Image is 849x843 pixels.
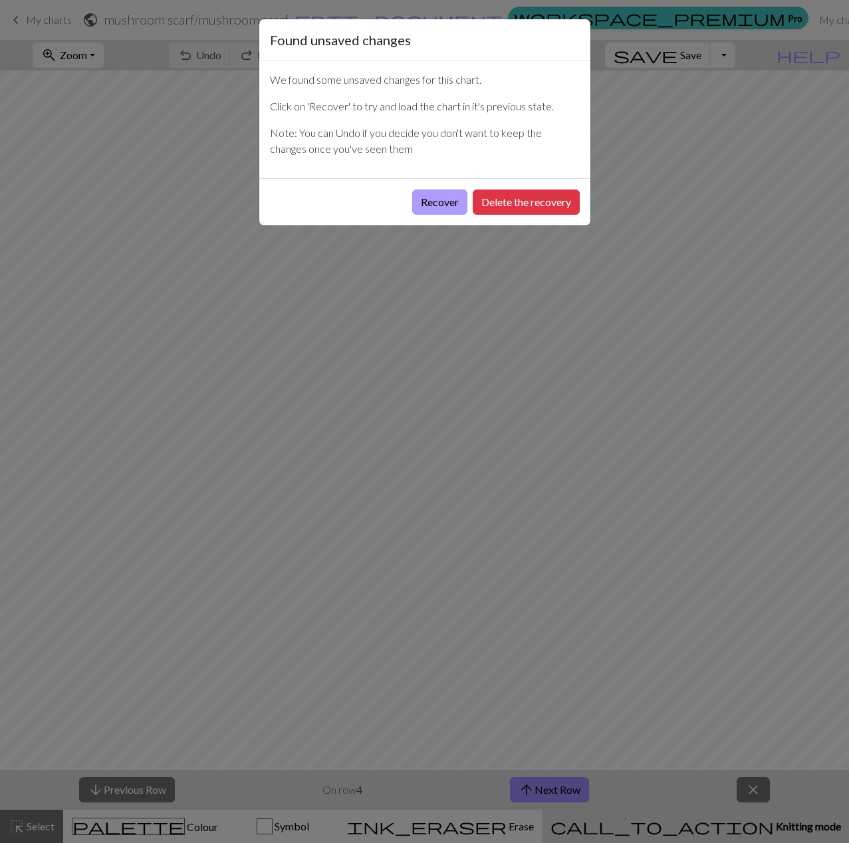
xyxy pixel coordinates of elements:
h5: Found unsaved changes [270,30,411,50]
button: Recover [412,189,467,215]
p: Note: You can Undo if you decide you don't want to keep the changes once you've seen them [270,125,580,157]
p: Click on 'Recover' to try and load the chart in it's previous state. [270,98,580,114]
button: Delete the recovery [473,189,580,215]
p: We found some unsaved changes for this chart. [270,72,580,88]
